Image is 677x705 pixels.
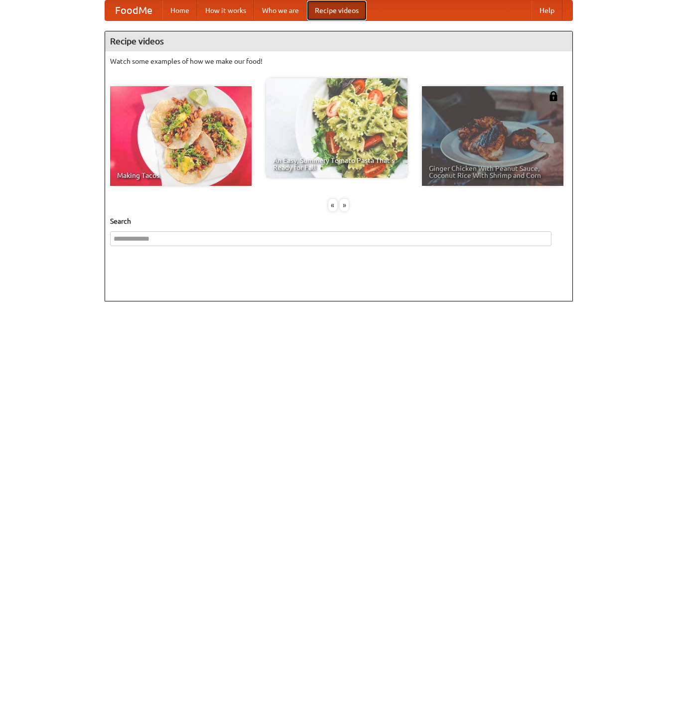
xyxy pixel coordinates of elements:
img: 483408.png [548,91,558,101]
a: Making Tacos [110,86,252,186]
a: Home [162,0,197,20]
h4: Recipe videos [105,31,572,51]
h5: Search [110,216,567,226]
a: An Easy, Summery Tomato Pasta That's Ready for Fall [266,78,407,178]
span: Making Tacos [117,172,245,179]
div: « [328,199,337,211]
div: » [340,199,349,211]
p: Watch some examples of how we make our food! [110,56,567,66]
a: How it works [197,0,254,20]
span: An Easy, Summery Tomato Pasta That's Ready for Fall [273,157,401,171]
a: FoodMe [105,0,162,20]
a: Help [532,0,562,20]
a: Recipe videos [307,0,367,20]
a: Who we are [254,0,307,20]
